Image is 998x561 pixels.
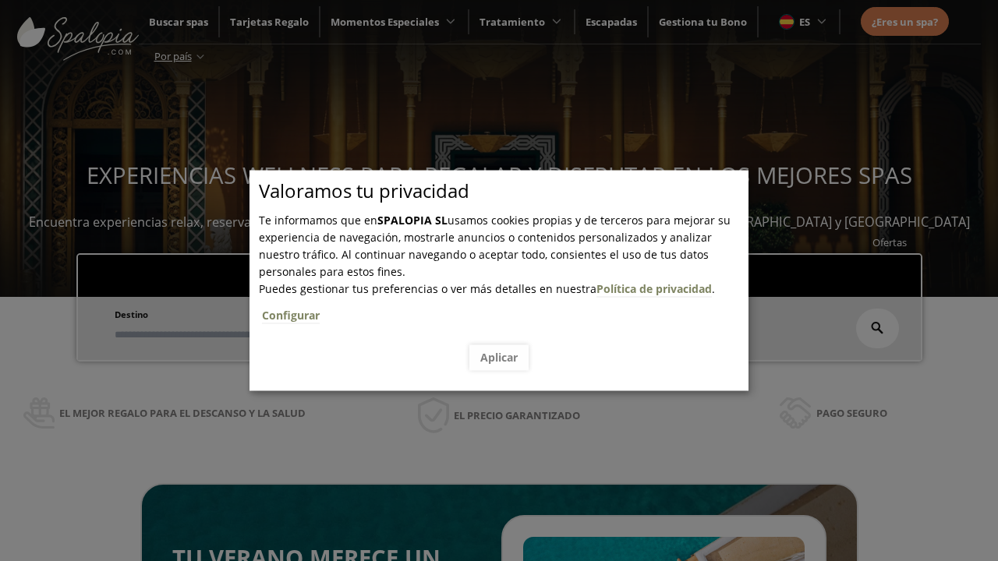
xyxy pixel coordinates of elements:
[259,281,748,333] span: .
[262,308,320,323] a: Configurar
[259,213,731,279] span: Te informamos que en usamos cookies propias y de terceros para mejorar su experiencia de navegaci...
[259,182,748,199] p: Valoramos tu privacidad
[596,281,712,297] a: Política de privacidad
[259,281,596,296] span: Puedes gestionar tus preferencias o ver más detalles en nuestra
[377,213,448,228] b: SPALOPIA SL
[469,344,529,370] button: Aplicar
